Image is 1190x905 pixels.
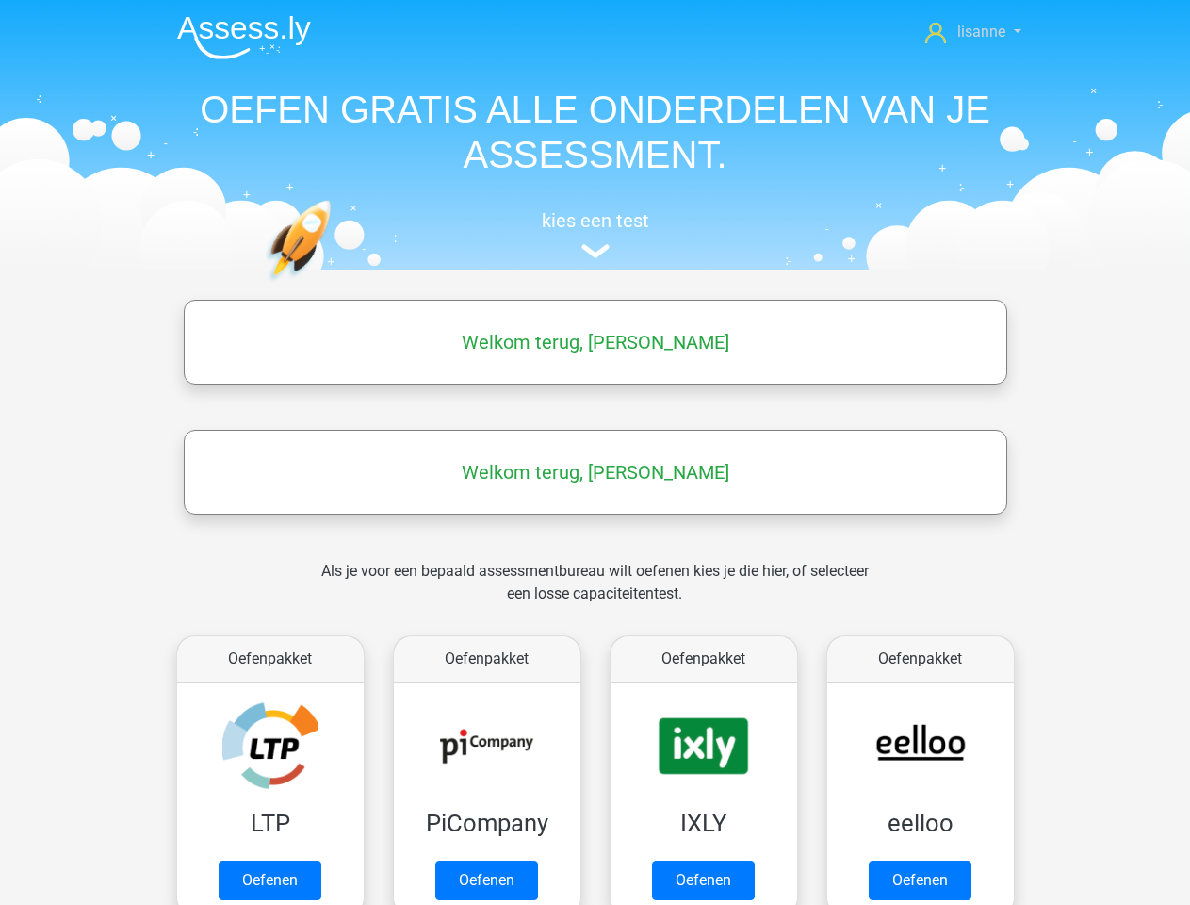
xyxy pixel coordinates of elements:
[306,560,884,628] div: Als je voor een bepaald assessmentbureau wilt oefenen kies je die hier, of selecteer een losse ca...
[435,861,538,900] a: Oefenen
[869,861,971,900] a: Oefenen
[266,200,404,370] img: oefenen
[193,461,998,484] h5: Welkom terug, [PERSON_NAME]
[918,21,1028,43] a: lisanne
[162,87,1029,177] h1: OEFEN GRATIS ALLE ONDERDELEN VAN JE ASSESSMENT.
[652,861,755,900] a: Oefenen
[581,244,610,258] img: assessment
[177,15,311,59] img: Assessly
[219,861,321,900] a: Oefenen
[193,331,998,354] h5: Welkom terug, [PERSON_NAME]
[162,209,1029,259] a: kies een test
[957,23,1005,41] span: lisanne
[162,209,1029,232] h5: kies een test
